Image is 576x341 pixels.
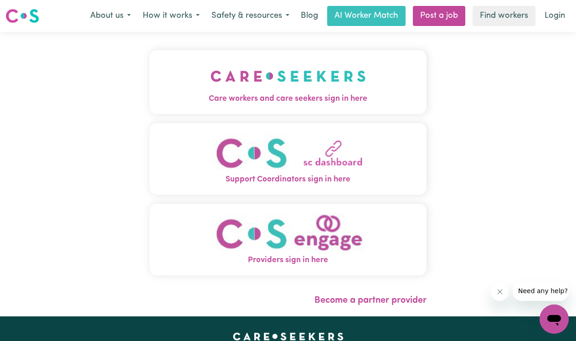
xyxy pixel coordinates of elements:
iframe: Message from company [513,281,569,301]
button: Providers sign in here [149,204,427,275]
a: Blog [295,6,324,26]
a: Find workers [473,6,535,26]
a: Careseekers home page [233,333,344,340]
button: About us [84,6,137,26]
a: AI Worker Match [327,6,406,26]
button: Support Coordinators sign in here [149,123,427,195]
a: Careseekers logo [5,5,39,26]
button: How it works [137,6,206,26]
a: Become a partner provider [314,296,427,305]
button: Safety & resources [206,6,295,26]
a: Login [539,6,571,26]
img: Careseekers logo [5,8,39,24]
span: Providers sign in here [149,254,427,266]
button: Care workers and care seekers sign in here [149,50,427,114]
a: Post a job [413,6,465,26]
span: Care workers and care seekers sign in here [149,93,427,105]
span: Support Coordinators sign in here [149,174,427,186]
iframe: Button to launch messaging window [540,305,569,334]
iframe: Close message [491,283,509,301]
